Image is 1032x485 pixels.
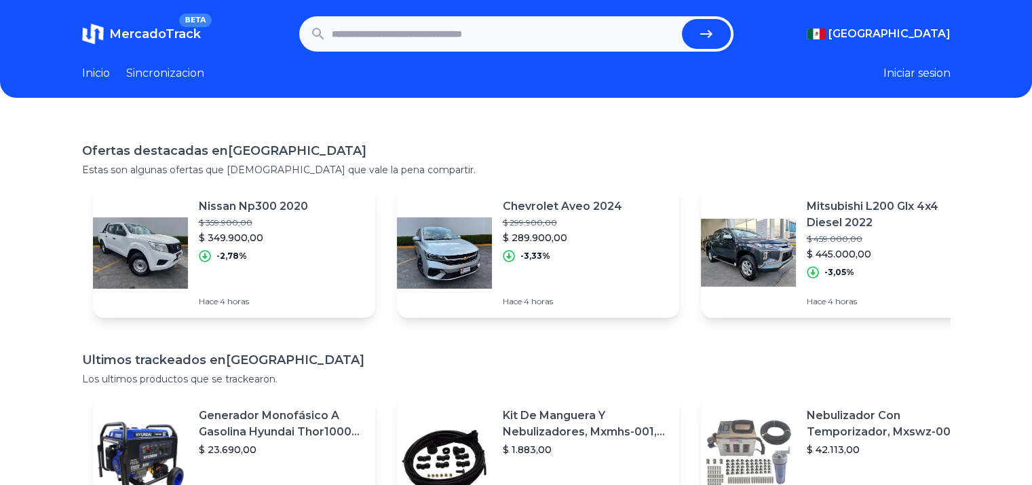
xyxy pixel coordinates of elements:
span: MercadoTrack [109,26,201,41]
img: Mexico [807,29,826,39]
p: $ 459.000,00 [807,234,972,245]
p: Mitsubishi L200 Glx 4x4 Diesel 2022 [807,198,972,231]
p: -2,78% [216,251,247,262]
p: Los ultimos productos que se trackearon. [82,372,951,386]
p: -3,33% [520,251,550,262]
p: $ 349.900,00 [199,231,308,245]
h1: Ultimos trackeados en [GEOGRAPHIC_DATA] [82,351,951,370]
p: $ 42.113,00 [807,443,972,456]
p: $ 299.900,00 [503,217,622,228]
button: [GEOGRAPHIC_DATA] [807,26,951,42]
p: $ 23.690,00 [199,443,364,456]
p: Kit De Manguera Y Nebulizadores, Mxmhs-001, 6m, 6 Tees, 8 Bo [503,408,668,440]
p: $ 289.900,00 [503,231,622,245]
p: $ 445.000,00 [807,247,972,261]
img: Featured image [701,205,796,300]
h1: Ofertas destacadas en [GEOGRAPHIC_DATA] [82,141,951,160]
p: Nebulizador Con Temporizador, Mxswz-009, 50m, 40 Boquillas [807,408,972,440]
p: $ 1.883,00 [503,443,668,456]
p: Hace 4 horas [199,296,308,307]
a: Featured imageNissan Np300 2020$ 359.900,00$ 349.900,00-2,78%Hace 4 horas [93,187,375,318]
button: Iniciar sesion [883,65,951,82]
p: Hace 4 horas [807,296,972,307]
span: [GEOGRAPHIC_DATA] [828,26,951,42]
p: Generador Monofásico A Gasolina Hyundai Thor10000 P 11.5 Kw [199,408,364,440]
p: Nissan Np300 2020 [199,198,308,215]
p: $ 359.900,00 [199,217,308,228]
img: Featured image [93,205,188,300]
span: BETA [179,14,211,27]
p: Chevrolet Aveo 2024 [503,198,622,215]
a: Featured imageChevrolet Aveo 2024$ 299.900,00$ 289.900,00-3,33%Hace 4 horas [397,187,679,318]
a: Inicio [82,65,110,82]
a: Sincronizacion [126,65,204,82]
a: MercadoTrackBETA [82,23,201,45]
p: Estas son algunas ofertas que [DEMOGRAPHIC_DATA] que vale la pena compartir. [82,163,951,177]
img: Featured image [397,205,492,300]
p: -3,05% [824,267,854,278]
img: MercadoTrack [82,23,104,45]
a: Featured imageMitsubishi L200 Glx 4x4 Diesel 2022$ 459.000,00$ 445.000,00-3,05%Hace 4 horas [701,187,983,318]
p: Hace 4 horas [503,296,622,307]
